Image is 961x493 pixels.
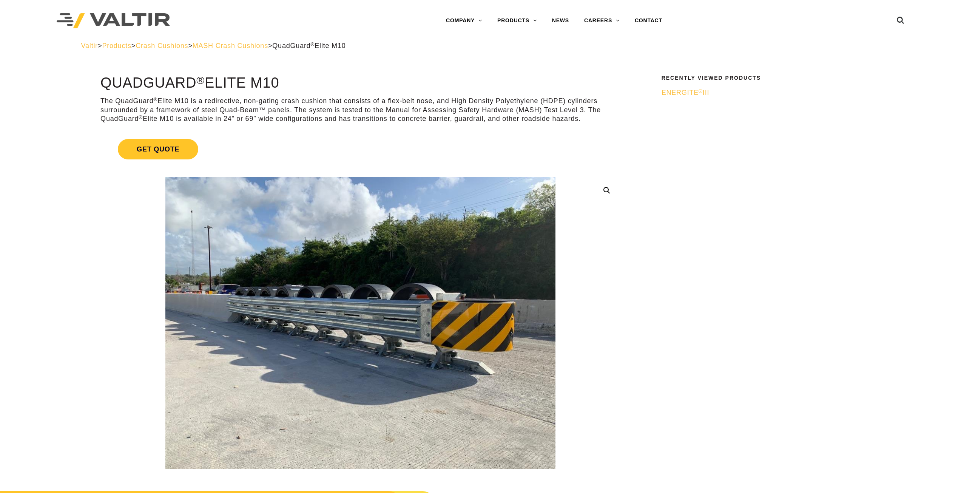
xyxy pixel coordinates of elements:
[196,74,205,86] sup: ®
[438,13,490,28] a: COMPANY
[272,42,346,49] span: QuadGuard Elite M10
[577,13,627,28] a: CAREERS
[102,42,131,49] a: Products
[81,42,98,49] a: Valtir
[136,42,188,49] a: Crash Cushions
[662,88,875,97] a: ENERGITE®III
[311,42,315,47] sup: ®
[139,114,143,120] sup: ®
[154,97,158,102] sup: ®
[118,139,198,159] span: Get Quote
[100,130,620,168] a: Get Quote
[193,42,268,49] a: MASH Crash Cushions
[662,89,710,96] span: ENERGITE III
[100,75,620,91] h1: QuadGuard Elite M10
[627,13,670,28] a: CONTACT
[490,13,545,28] a: PRODUCTS
[662,75,875,81] h2: Recently Viewed Products
[100,97,620,123] p: The QuadGuard Elite M10 is a redirective, non-gating crash cushion that consists of a flex-belt n...
[545,13,577,28] a: NEWS
[57,13,170,29] img: Valtir
[81,42,880,50] div: > > > >
[699,88,703,94] sup: ®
